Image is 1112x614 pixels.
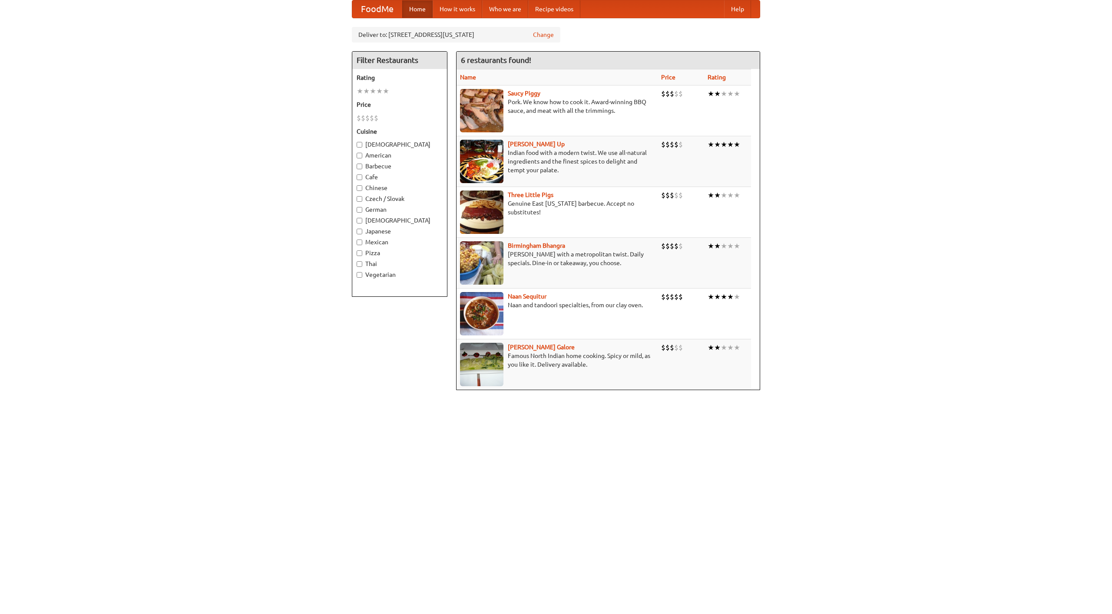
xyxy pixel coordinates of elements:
[357,270,443,279] label: Vegetarian
[727,140,734,149] li: ★
[721,140,727,149] li: ★
[357,227,443,236] label: Japanese
[734,140,740,149] li: ★
[461,56,531,64] ng-pluralize: 6 restaurants found!
[357,272,362,278] input: Vegetarian
[674,89,678,99] li: $
[460,301,654,309] p: Naan and tandoori specialties, from our clay oven.
[714,241,721,251] li: ★
[678,89,683,99] li: $
[357,229,362,234] input: Japanese
[357,173,443,181] label: Cafe
[665,292,670,302] li: $
[508,344,575,351] a: [PERSON_NAME] Galore
[661,190,665,200] li: $
[357,151,443,160] label: American
[665,241,670,251] li: $
[460,74,476,81] a: Name
[678,343,683,352] li: $
[357,259,443,268] label: Thai
[460,292,503,335] img: naansequitur.jpg
[460,351,654,369] p: Famous North Indian home cooking. Spicy or mild, as you like it. Delivery available.
[460,89,503,132] img: saucy.jpg
[727,241,734,251] li: ★
[678,292,683,302] li: $
[661,89,665,99] li: $
[508,293,546,300] a: Naan Sequitur
[708,292,714,302] li: ★
[674,292,678,302] li: $
[708,74,726,81] a: Rating
[352,0,402,18] a: FoodMe
[665,343,670,352] li: $
[460,343,503,386] img: currygalore.jpg
[357,127,443,136] h5: Cuisine
[661,292,665,302] li: $
[357,250,362,256] input: Pizza
[721,343,727,352] li: ★
[721,241,727,251] li: ★
[482,0,528,18] a: Who we are
[665,190,670,200] li: $
[708,140,714,149] li: ★
[357,185,362,191] input: Chinese
[734,241,740,251] li: ★
[670,89,674,99] li: $
[661,343,665,352] li: $
[727,343,734,352] li: ★
[433,0,482,18] a: How it works
[533,30,554,39] a: Change
[708,343,714,352] li: ★
[352,52,447,69] h4: Filter Restaurants
[357,140,443,149] label: [DEMOGRAPHIC_DATA]
[734,89,740,99] li: ★
[357,238,443,246] label: Mexican
[670,241,674,251] li: $
[357,142,362,148] input: [DEMOGRAPHIC_DATA]
[357,205,443,214] label: German
[665,140,670,149] li: $
[674,140,678,149] li: $
[460,199,654,217] p: Genuine East [US_STATE] barbecue. Accept no substitutes!
[357,249,443,257] label: Pizza
[357,261,362,267] input: Thai
[357,100,443,109] h5: Price
[357,218,362,223] input: [DEMOGRAPHIC_DATA]
[508,242,565,249] a: Birmingham Bhangra
[357,164,362,169] input: Barbecue
[721,89,727,99] li: ★
[714,292,721,302] li: ★
[661,241,665,251] li: $
[357,162,443,171] label: Barbecue
[508,90,540,97] a: Saucy Piggy
[365,113,370,123] li: $
[460,140,503,183] img: curryup.jpg
[460,98,654,115] p: Pork. We know how to cook it. Award-winning BBQ sauce, and meat with all the trimmings.
[363,86,370,96] li: ★
[734,343,740,352] li: ★
[708,190,714,200] li: ★
[361,113,365,123] li: $
[670,292,674,302] li: $
[508,141,565,148] a: [PERSON_NAME] Up
[357,113,361,123] li: $
[460,190,503,234] img: littlepigs.jpg
[357,207,362,213] input: German
[678,190,683,200] li: $
[724,0,751,18] a: Help
[734,292,740,302] li: ★
[727,292,734,302] li: ★
[670,140,674,149] li: $
[357,240,362,245] input: Mexican
[528,0,580,18] a: Recipe videos
[665,89,670,99] li: $
[357,153,362,158] input: American
[376,86,383,96] li: ★
[714,89,721,99] li: ★
[674,190,678,200] li: $
[508,191,553,198] b: Three Little Pigs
